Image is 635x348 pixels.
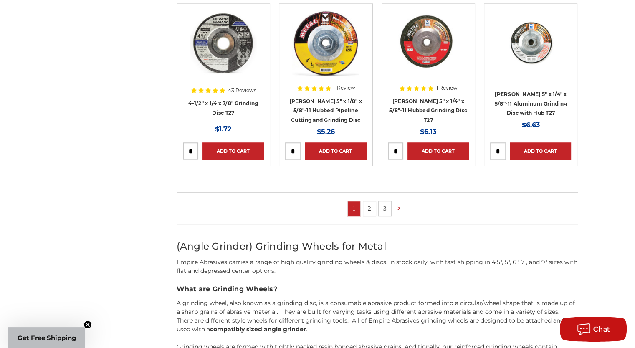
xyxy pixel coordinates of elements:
[495,91,567,116] a: [PERSON_NAME] 5" x 1/4" x 5/8"-11 Aluminum Grinding Disc with Hub T27
[560,317,627,342] button: Chat
[305,142,366,160] a: Add to Cart
[379,201,391,216] a: 3
[177,258,578,275] p: Empire Abrasives carries a range of high quality grinding wheels & discs, in stock daily, with fa...
[389,98,467,123] a: [PERSON_NAME] 5" x 1/4" x 5/8"-11 Hubbed Grinding Disc T27
[420,128,436,136] span: $6.13
[363,201,376,216] a: 2
[177,284,578,294] h3: What are Grinding Wheels?
[490,10,571,91] a: 5" aluminum grinding wheel with hub
[177,239,578,254] h2: (Angle Grinder) Grinding Wheels for Metal
[210,325,306,333] strong: compatibly sized angle grinder
[593,325,610,333] span: Chat
[8,327,85,348] div: Get Free ShippingClose teaser
[285,10,366,91] a: Mercer 5" x 1/8" x 5/8"-11 Hubbed Cutting and Light Grinding Wheel
[183,10,264,91] a: BHA grinding wheels for 4.5 inch angle grinder
[18,334,76,342] span: Get Free Shipping
[317,128,335,136] span: $5.26
[510,142,571,160] a: Add to Cart
[202,142,264,160] a: Add to Cart
[190,10,257,76] img: BHA grinding wheels for 4.5 inch angle grinder
[215,125,231,133] span: $1.72
[228,88,256,93] span: 43 Reviews
[188,100,258,116] a: 4-1/2" x 1/4 x 7/8" Grinding Disc T27
[522,121,540,129] span: $6.63
[497,10,564,76] img: 5" aluminum grinding wheel with hub
[392,10,464,76] img: 5" x 1/4" x 5/8"-11 Hubbed Grinding Disc T27 620110
[292,10,359,76] img: Mercer 5" x 1/8" x 5/8"-11 Hubbed Cutting and Light Grinding Wheel
[388,10,469,91] a: 5" x 1/4" x 5/8"-11 Hubbed Grinding Disc T27 620110
[407,142,469,160] a: Add to Cart
[290,98,362,123] a: [PERSON_NAME] 5" x 1/8" x 5/8"-11 Hubbed Pipeline Cutting and Grinding Disc
[348,201,360,216] a: 1
[177,299,578,334] p: A grinding wheel, also known as a grinding disc, is a consumable abrasive product formed into a c...
[83,320,92,329] button: Close teaser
